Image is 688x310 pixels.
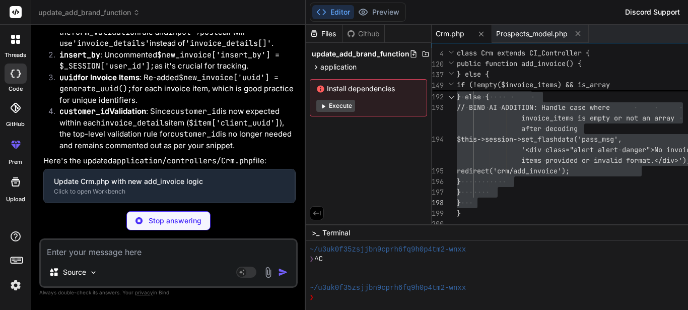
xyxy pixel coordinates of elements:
[262,267,274,278] img: attachment
[432,187,444,198] div: 197
[44,169,295,203] button: Update Crm.php with new add_invoice logicClick to open Workbench
[6,120,25,129] label: GitHub
[457,80,610,89] span: if (!empty($invoice_items) && is_array
[39,288,298,297] p: Always double-check its answers. Your in Bind
[457,59,582,68] span: public function add_invoice() {
[432,208,444,219] div: 199
[170,129,220,139] code: customer_id
[73,38,150,48] code: 'invoice_details'
[432,219,444,229] div: 200
[314,255,323,264] span: ^C
[38,8,140,18] span: update_add_brand_function
[322,228,350,238] span: Terminal
[457,166,570,175] span: redirect('crm/add_invoice');
[59,73,140,82] strong: for Invoice Items
[432,176,444,187] div: 196
[457,48,590,57] span: class Crm extends CI_Controller {
[43,155,296,167] p: Here's the updated file:
[432,166,444,176] div: 195
[306,29,342,39] div: Files
[310,245,466,255] span: ~/u3uk0f35zsjjbn9cprh6fq9h0p4tm2-wnxx
[343,29,384,39] div: Github
[59,73,78,83] code: uuid
[432,198,444,208] div: 198
[457,188,461,197] span: }
[51,72,296,106] li: : Re-added for each invoice item, which is good practice for unique identifiers.
[457,135,594,144] span: $this->session->set_flashdata('pas
[432,70,444,80] span: 137
[594,135,622,144] span: s_msg',
[112,156,253,166] code: application/controllers/Crm.php
[432,59,444,70] span: 120
[71,27,139,37] code: form_validation
[310,283,466,293] span: ~/u3uk0f35zsjjbn9cprh6fq9h0p4tm2-wnxx
[457,92,489,101] span: } else {
[59,106,109,116] code: customer_id
[312,5,354,19] button: Editor
[59,50,280,72] code: $new_invoice['insert_by'] = $_SESSION['user_id'];
[63,267,86,277] p: Source
[135,289,153,295] span: privacy
[354,5,403,19] button: Preview
[496,29,568,39] span: Prospects_model.php
[432,134,444,145] div: 194
[310,255,315,264] span: ❯
[89,268,98,277] img: Pick Models
[168,27,218,37] code: input->post
[316,84,421,94] span: Install dependencies
[185,38,271,48] code: 'invoice_details[]'
[312,49,409,59] span: update_add_brand_function
[59,50,100,60] code: insert_by
[278,267,288,277] img: icon
[6,195,25,204] label: Upload
[101,118,169,128] code: invoice_details
[457,103,594,112] span: // BIND AI ADDITION: Handle case w
[9,158,22,166] label: prem
[594,103,610,112] span: here
[619,4,686,20] div: Discord Support
[54,188,285,196] div: Click to open Workbench
[432,92,444,102] div: 192
[432,102,444,113] div: 193
[320,62,357,72] span: application
[51,49,296,72] li: : Uncommented as it's crucial for tracking.
[521,124,578,133] span: after decoding
[171,106,221,116] code: customer_id
[521,113,674,122] span: invoice_items is empty or not an array
[457,209,461,218] span: }
[54,176,285,187] div: Update Crm.php with new add_invoice logic
[445,92,458,102] div: Click to collapse the range.
[432,80,444,91] span: 149
[51,106,296,151] li: : Since is now expected within each item ( ), the top-level validation rule for is no longer need...
[149,216,201,226] p: Stop answering
[432,48,444,59] span: 4
[457,177,461,186] span: }
[457,198,461,207] span: }
[312,228,319,238] span: >_
[316,100,355,112] button: Execute
[436,29,464,39] span: Crm.php
[59,106,146,116] strong: Validation
[310,293,315,302] span: ❯
[189,118,280,128] code: $item['client_uuid']
[9,85,23,93] label: code
[5,51,26,59] label: threads
[7,277,24,294] img: settings
[457,70,489,79] span: } else {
